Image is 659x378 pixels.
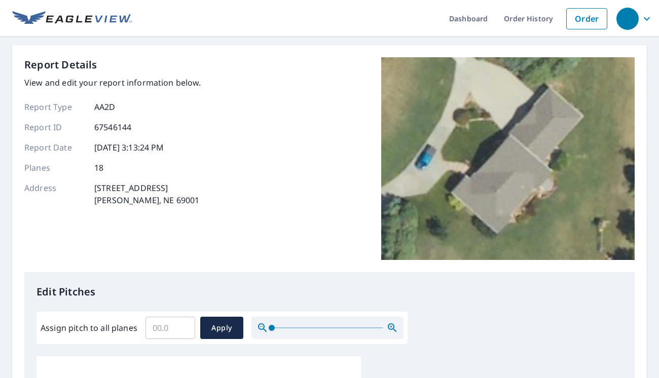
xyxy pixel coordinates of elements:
p: Report Type [24,101,85,113]
p: View and edit your report information below. [24,77,201,89]
p: Address [24,182,85,206]
span: Apply [208,322,235,334]
img: EV Logo [12,11,132,26]
input: 00.0 [145,314,195,342]
p: Report Details [24,57,97,72]
p: Report Date [24,141,85,154]
a: Order [566,8,607,29]
p: Planes [24,162,85,174]
p: [DATE] 3:13:24 PM [94,141,164,154]
p: [STREET_ADDRESS] [PERSON_NAME], NE 69001 [94,182,199,206]
p: Edit Pitches [36,284,623,299]
p: 67546144 [94,121,131,133]
label: Assign pitch to all planes [41,322,137,334]
img: Top image [381,57,635,260]
button: Apply [200,317,243,339]
p: 18 [94,162,103,174]
p: Report ID [24,121,85,133]
p: AA2D [94,101,116,113]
